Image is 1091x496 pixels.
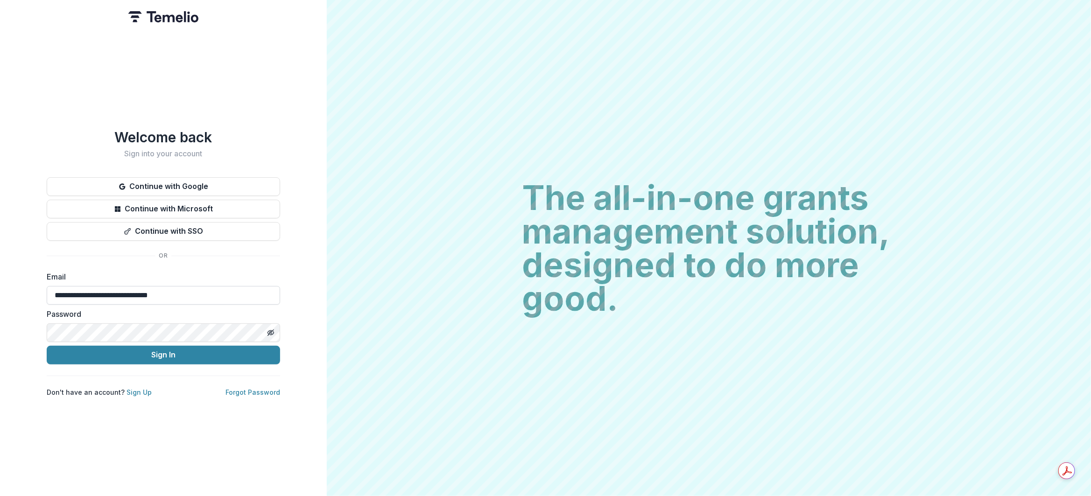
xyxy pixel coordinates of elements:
[47,222,280,241] button: Continue with SSO
[127,388,152,396] a: Sign Up
[47,177,280,196] button: Continue with Google
[47,271,275,282] label: Email
[128,11,198,22] img: Temelio
[47,129,280,146] h1: Welcome back
[47,149,280,158] h2: Sign into your account
[225,388,280,396] a: Forgot Password
[263,325,278,340] button: Toggle password visibility
[47,346,280,364] button: Sign In
[47,308,275,320] label: Password
[47,200,280,218] button: Continue with Microsoft
[47,387,152,397] p: Don't have an account?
